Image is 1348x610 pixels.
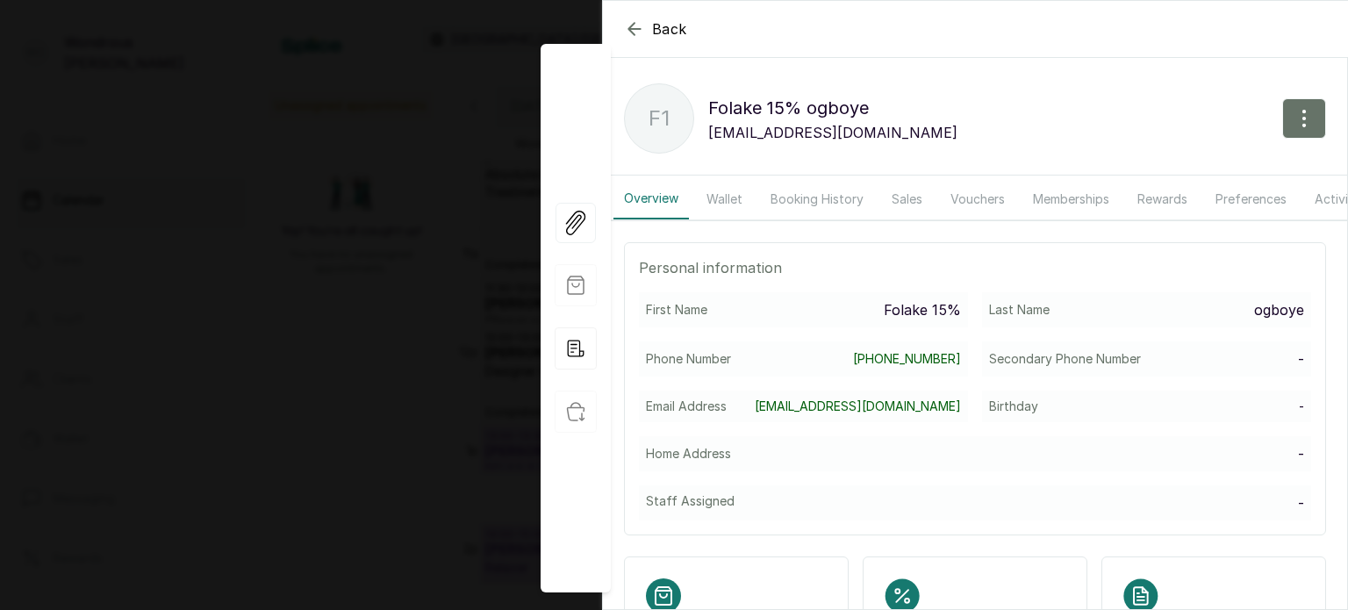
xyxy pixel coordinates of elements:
[652,18,687,39] span: Back
[646,492,735,510] p: Staff Assigned
[760,179,874,219] button: Booking History
[853,350,961,368] a: [PHONE_NUMBER]
[1298,348,1304,370] p: -
[613,179,689,219] button: Overview
[1127,179,1198,219] button: Rewards
[1298,492,1304,513] p: -
[1205,179,1297,219] button: Preferences
[940,179,1015,219] button: Vouchers
[989,350,1141,368] p: Secondary Phone Number
[989,301,1050,319] p: Last Name
[989,398,1038,415] p: Birthday
[881,179,933,219] button: Sales
[1299,398,1304,415] p: -
[649,103,670,134] p: F1
[1022,179,1120,219] button: Memberships
[708,94,957,122] p: Folake 15% ogboye
[708,122,957,143] p: [EMAIL_ADDRESS][DOMAIN_NAME]
[884,299,961,320] p: Folake 15%
[646,445,731,463] p: Home Address
[1254,299,1304,320] p: ogboye
[1298,443,1304,464] p: -
[646,301,707,319] p: First Name
[646,398,727,415] p: Email Address
[755,398,961,415] a: [EMAIL_ADDRESS][DOMAIN_NAME]
[696,179,753,219] button: Wallet
[646,350,731,368] p: Phone Number
[639,257,1311,278] p: Personal information
[624,18,687,39] button: Back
